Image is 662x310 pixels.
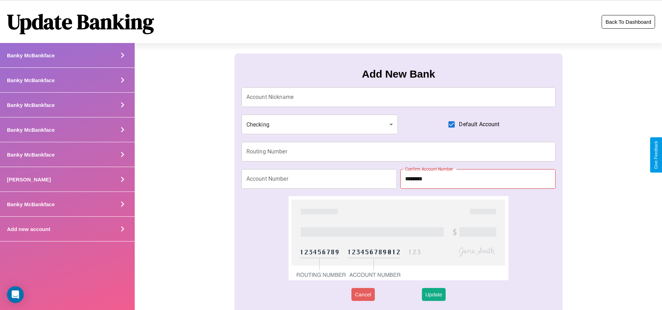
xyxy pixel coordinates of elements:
button: Cancel [351,288,375,301]
button: Back To Dashboard [602,15,655,29]
h4: Banky McBankface [7,201,55,207]
button: Update [422,288,446,301]
label: Confirm Account Number [405,166,453,172]
span: Default Account [459,120,499,129]
h4: [PERSON_NAME] [7,176,51,182]
h4: Banky McBankface [7,77,55,83]
h1: Update Banking [7,7,154,36]
div: Checking [241,115,398,134]
h4: Add new account [7,226,50,232]
img: check [289,196,509,280]
div: Give Feedback [654,141,659,169]
h4: Banky McBankface [7,127,55,133]
h4: Banky McBankface [7,152,55,158]
div: Open Intercom Messenger [7,286,24,303]
h4: Banky McBankface [7,102,55,108]
h4: Banky McBankface [7,52,55,58]
h3: Add New Bank [362,68,435,80]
